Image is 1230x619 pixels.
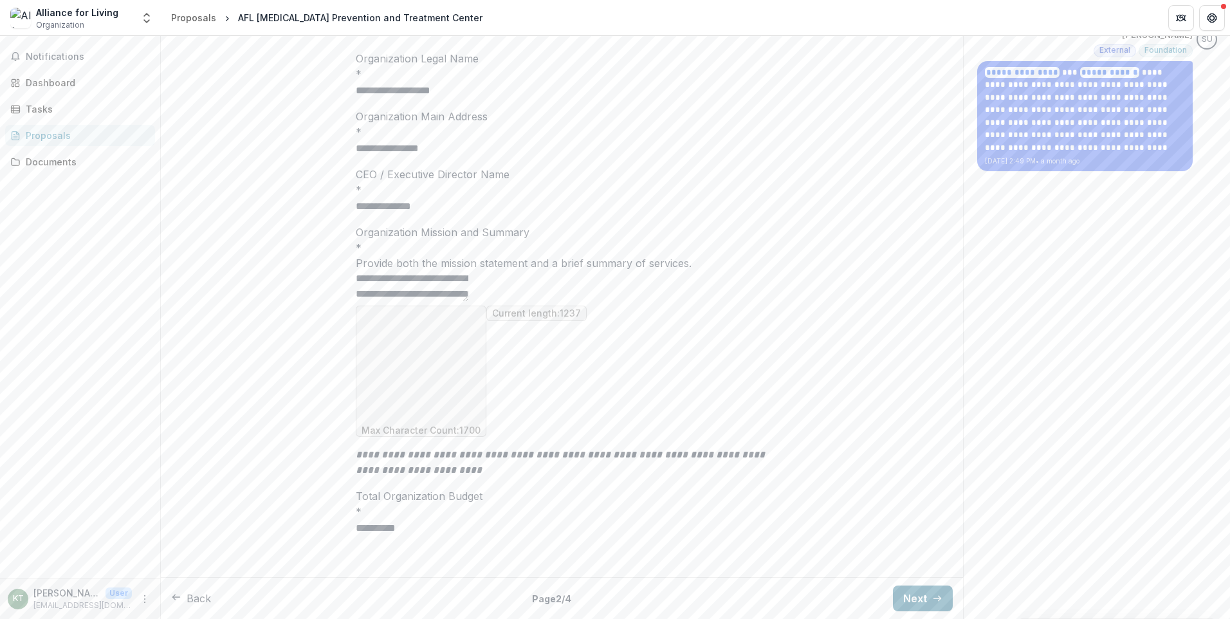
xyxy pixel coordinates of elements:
button: Next [893,586,953,611]
p: [PERSON_NAME] [33,586,100,600]
p: [EMAIL_ADDRESS][DOMAIN_NAME] [33,600,132,611]
a: Proposals [5,125,155,146]
p: Organization Mission and Summary [356,225,529,240]
p: Total Organization Budget [356,488,482,504]
button: More [137,591,152,607]
div: Kelly Thompson [13,595,24,603]
button: Open entity switcher [138,5,156,31]
a: Tasks [5,98,155,120]
button: Get Help [1199,5,1225,31]
a: Documents [5,151,155,172]
button: Back [171,591,211,606]
span: External [1099,46,1130,55]
span: Foundation [1144,46,1187,55]
span: Notifications [26,51,150,62]
div: Documents [26,155,145,169]
div: Proposals [26,129,145,142]
div: Provide both the mission statement and a brief summary of services. [356,255,692,271]
div: Dashboard [26,76,145,89]
p: [DATE] 2:49 PM • a month ago [985,156,1185,166]
div: AFL [MEDICAL_DATA] Prevention and Treatment Center [238,11,482,24]
div: Proposals [171,11,216,24]
nav: breadcrumb [166,8,488,27]
a: Proposals [166,8,221,27]
span: Organization [36,19,84,31]
p: Max Character Count: 1700 [362,425,481,436]
button: Notifications [5,46,155,67]
p: User [106,587,132,599]
a: Dashboard [5,72,155,93]
p: Organization Legal Name [356,51,479,66]
p: Organization Main Address [356,109,488,124]
img: Alliance for Living [10,8,31,28]
p: Current length: 1237 [492,308,581,319]
div: Alliance for Living [36,6,118,19]
div: Scott Umbel [1202,35,1213,44]
p: Page 2 / 4 [532,592,571,605]
div: Tasks [26,102,145,116]
p: CEO / Executive Director Name [356,167,509,182]
button: Partners [1168,5,1194,31]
